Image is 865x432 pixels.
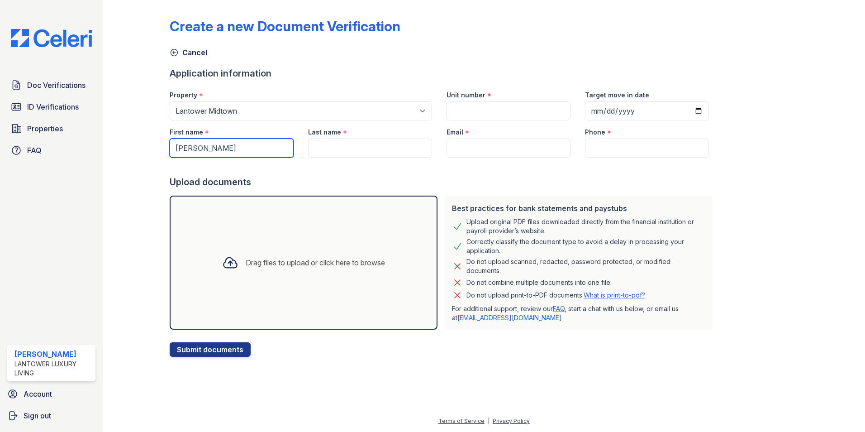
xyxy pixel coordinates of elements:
[447,91,485,100] label: Unit number
[447,128,463,137] label: Email
[585,91,649,100] label: Target move in date
[7,141,95,159] a: FAQ
[438,418,485,424] a: Terms of Service
[14,349,92,360] div: [PERSON_NAME]
[466,257,705,275] div: Do not upload scanned, redacted, password protected, or modified documents.
[170,128,203,137] label: First name
[24,389,52,399] span: Account
[493,418,530,424] a: Privacy Policy
[170,91,197,100] label: Property
[4,407,99,425] a: Sign out
[27,123,63,134] span: Properties
[170,47,207,58] a: Cancel
[553,305,565,312] a: FAQ
[4,385,99,403] a: Account
[585,128,605,137] label: Phone
[466,237,705,255] div: Correctly classify the document type to avoid a delay in processing your application.
[466,217,705,235] div: Upload original PDF files downloaded directly from the financial institution or payroll provider’...
[170,67,716,80] div: Application information
[452,304,705,322] p: For additional support, review our , start a chat with us below, or email us at
[27,80,86,91] span: Doc Verifications
[246,257,385,268] div: Drag files to upload or click here to browse
[466,291,645,300] p: Do not upload print-to-PDF documents.
[170,176,716,188] div: Upload documents
[466,277,612,288] div: Do not combine multiple documents into one file.
[457,314,562,322] a: [EMAIL_ADDRESS][DOMAIN_NAME]
[7,76,95,94] a: Doc Verifications
[24,410,51,421] span: Sign out
[452,203,705,214] div: Best practices for bank statements and paystubs
[4,29,99,47] img: CE_Logo_Blue-a8612792a0a2168367f1c8372b55b34899dd931a85d93a1a3d3e32e68fde9ad4.png
[14,360,92,378] div: Lantower Luxury Living
[27,101,79,112] span: ID Verifications
[7,98,95,116] a: ID Verifications
[170,342,251,357] button: Submit documents
[488,418,490,424] div: |
[170,18,400,34] div: Create a new Document Verification
[27,145,42,156] span: FAQ
[7,120,95,138] a: Properties
[584,291,645,299] a: What is print-to-pdf?
[308,128,341,137] label: Last name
